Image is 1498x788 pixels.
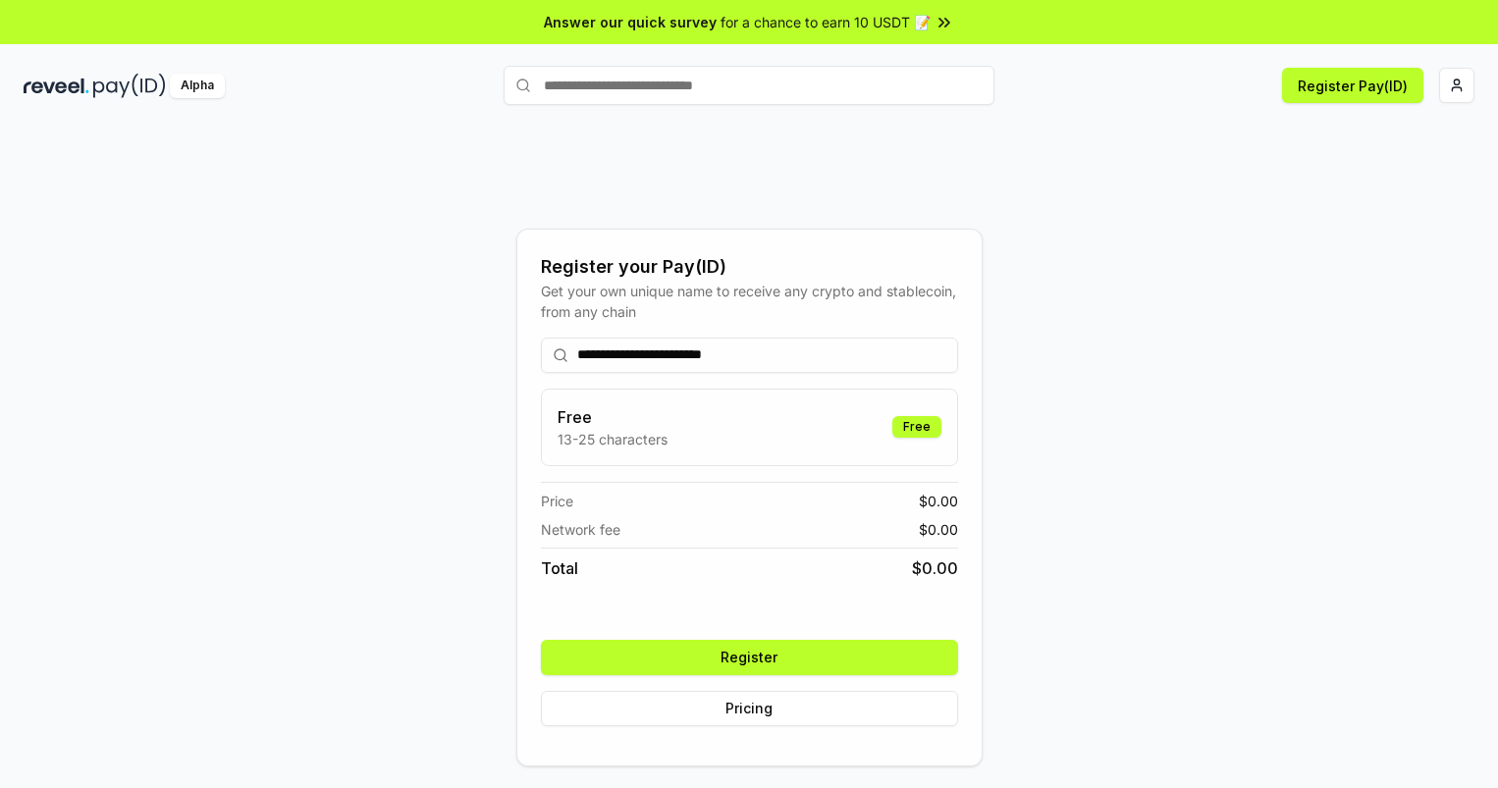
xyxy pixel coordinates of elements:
[541,491,573,511] span: Price
[919,491,958,511] span: $ 0.00
[558,429,668,449] p: 13-25 characters
[24,74,89,98] img: reveel_dark
[541,519,620,540] span: Network fee
[541,253,958,281] div: Register your Pay(ID)
[541,640,958,675] button: Register
[919,519,958,540] span: $ 0.00
[541,691,958,726] button: Pricing
[541,281,958,322] div: Get your own unique name to receive any crypto and stablecoin, from any chain
[558,405,668,429] h3: Free
[721,12,931,32] span: for a chance to earn 10 USDT 📝
[912,556,958,580] span: $ 0.00
[541,556,578,580] span: Total
[544,12,717,32] span: Answer our quick survey
[93,74,166,98] img: pay_id
[170,74,225,98] div: Alpha
[1282,68,1423,103] button: Register Pay(ID)
[892,416,941,438] div: Free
